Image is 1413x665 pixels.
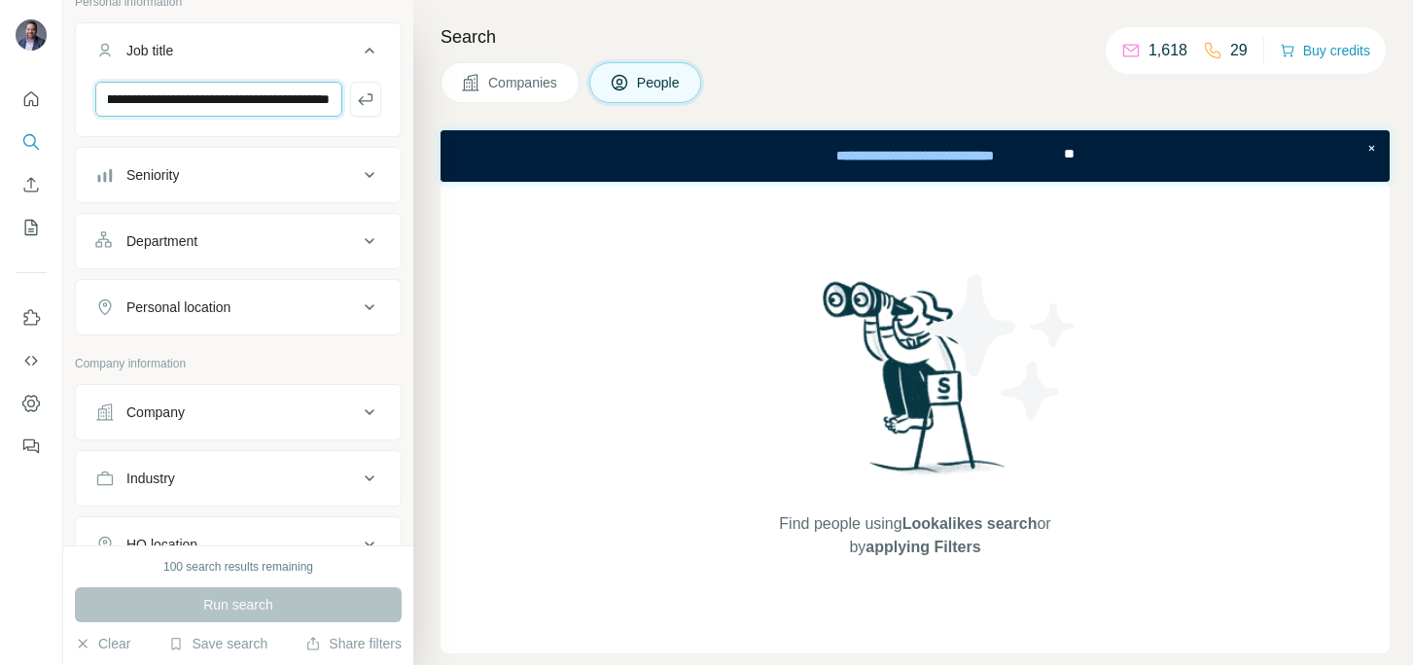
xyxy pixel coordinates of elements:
button: Company [76,389,401,436]
h4: Search [441,23,1390,51]
div: Industry [126,469,175,488]
span: Companies [488,73,559,92]
button: Save search [168,634,267,653]
button: Search [16,124,47,159]
button: Personal location [76,284,401,331]
img: Surfe Illustration - Stars [915,260,1090,435]
button: Clear [75,634,130,653]
button: Buy credits [1280,37,1370,64]
button: Share filters [305,634,402,653]
button: Dashboard [16,386,47,421]
img: Surfe Illustration - Woman searching with binoculars [814,276,1016,493]
p: 29 [1230,39,1248,62]
div: Company [126,402,185,422]
button: HQ location [76,521,401,568]
span: Lookalikes search [902,515,1038,532]
span: Find people using or by [759,512,1071,559]
p: 1,618 [1148,39,1187,62]
div: HQ location [126,535,197,554]
button: Use Surfe API [16,343,47,378]
button: Department [76,218,401,264]
button: Enrich CSV [16,167,47,202]
button: Quick start [16,82,47,117]
button: Use Surfe on LinkedIn [16,300,47,335]
img: Avatar [16,19,47,51]
button: Job title [76,27,401,82]
button: My lists [16,210,47,245]
span: applying Filters [865,539,980,555]
div: 100 search results remaining [163,558,313,576]
div: Job title [126,41,173,60]
span: People [637,73,682,92]
p: Company information [75,355,402,372]
div: Department [126,231,197,251]
div: Personal location [126,297,230,317]
button: Seniority [76,152,401,198]
div: Seniority [126,165,179,185]
button: Feedback [16,429,47,464]
iframe: Banner [441,130,1390,182]
button: Industry [76,455,401,502]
